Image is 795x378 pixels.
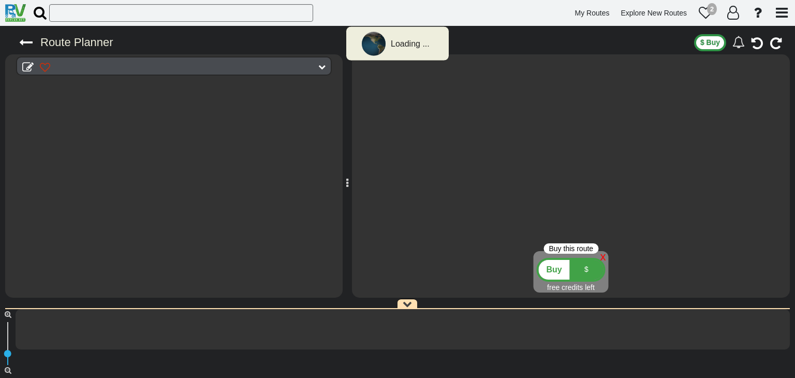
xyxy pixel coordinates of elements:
[584,265,588,273] span: $
[546,265,562,274] span: Buy
[621,9,687,17] span: Explore New Routes
[707,3,717,16] div: 2
[547,283,595,292] span: free credits left
[575,9,610,17] span: My Routes
[694,34,726,51] button: $ Buy
[694,1,717,25] a: 2
[700,38,720,47] span: $ Buy
[391,38,430,50] div: Loading ...
[600,249,606,265] div: x
[5,4,26,22] img: RvPlanetLogo.png
[600,250,606,263] span: x
[534,257,609,282] button: Buy $
[549,244,594,253] span: Buy this route
[616,3,691,23] a: Explore New Routes
[40,36,113,49] sapn: Route Planner
[570,3,614,23] a: My Routes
